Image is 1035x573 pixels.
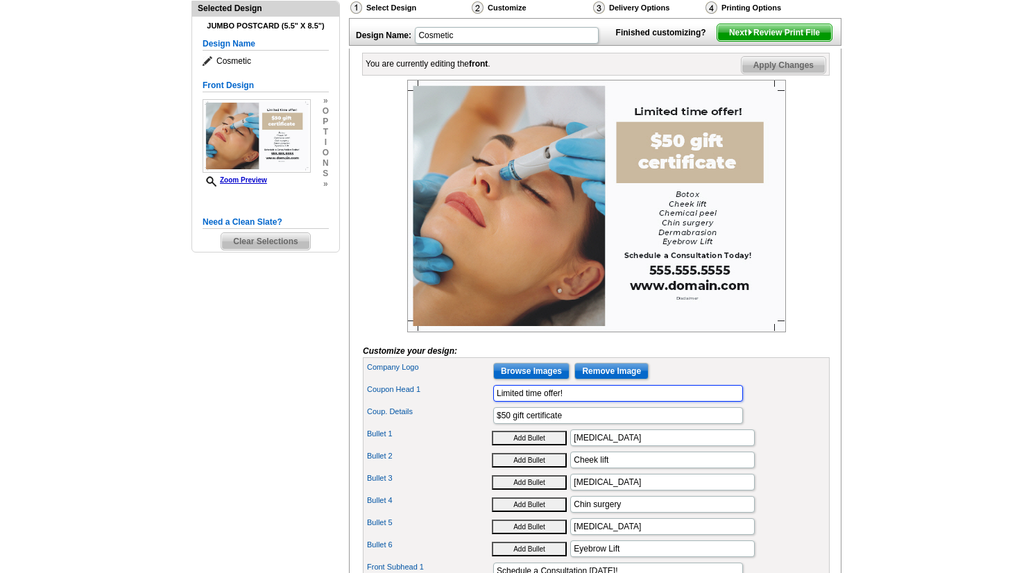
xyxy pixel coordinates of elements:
span: o [323,148,329,158]
h5: Front Design [203,79,329,92]
label: Bullet 6 [367,539,492,551]
h4: Jumbo Postcard (5.5" x 8.5") [203,22,329,31]
img: Select Design [350,1,362,14]
i: Customize your design: [363,346,457,356]
input: Browse Images [493,363,570,379]
img: Customize [472,1,484,14]
span: Next Review Print File [717,24,832,41]
button: Add Bullet [492,520,567,534]
img: Delivery Options [593,1,605,14]
span: Clear Selections [221,233,309,250]
span: o [323,106,329,117]
div: You are currently editing the . [366,58,490,70]
span: n [323,158,329,169]
label: Bullet 2 [367,450,492,462]
div: Printing Options [704,1,828,15]
label: Bullet 5 [367,517,492,529]
b: front [469,59,488,69]
span: » [323,179,329,189]
iframe: LiveChat chat widget [758,250,1035,573]
button: Add Bullet [492,475,567,490]
span: » [323,96,329,106]
strong: Finished customizing? [616,28,715,37]
img: Z18893449_00001_1.jpg [203,99,311,173]
div: Delivery Options [592,1,704,15]
span: p [323,117,329,127]
div: Selected Design [192,1,339,15]
button: Add Bullet [492,431,567,445]
button: Add Bullet [492,542,567,556]
span: Apply Changes [742,57,826,74]
img: Z18893449_00001_1.jpg [407,80,786,332]
h5: Design Name [203,37,329,51]
label: Bullet 4 [367,495,492,506]
input: Remove Image [574,363,649,379]
span: Cosmetic [203,54,329,68]
strong: Design Name: [356,31,411,40]
label: Front Subhead 1 [367,561,492,573]
a: Zoom Preview [203,176,267,184]
div: Customize [470,1,592,18]
label: Coupon Head 1 [367,384,492,395]
img: Printing Options & Summary [705,1,717,14]
label: Bullet 3 [367,472,492,484]
span: i [323,137,329,148]
h5: Need a Clean Slate? [203,216,329,229]
label: Coup. Details [367,406,492,418]
label: Bullet 1 [367,428,492,440]
span: s [323,169,329,179]
label: Company Logo [367,361,492,373]
span: t [323,127,329,137]
img: button-next-arrow-white.png [747,29,753,35]
button: Add Bullet [492,497,567,512]
button: Add Bullet [492,453,567,468]
div: Select Design [349,1,470,18]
